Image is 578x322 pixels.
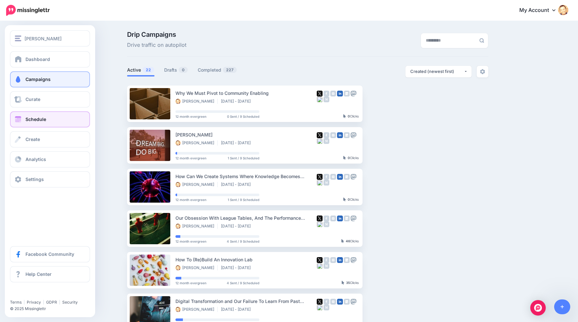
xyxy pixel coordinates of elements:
[221,99,254,104] li: [DATE] - [DATE]
[348,156,350,160] b: 0
[25,76,51,82] span: Campaigns
[351,91,356,96] img: mastodon-grey-square.png
[341,239,359,243] div: Clicks
[175,256,317,263] div: How To (Re)Build An Innovation Lab
[351,257,356,263] img: mastodon-grey-square.png
[530,300,546,316] div: Open Intercom Messenger
[337,174,343,180] img: linkedin-square.png
[480,69,485,74] img: settings-grey.png
[127,66,154,74] a: Active22
[10,151,90,167] a: Analytics
[164,66,188,74] a: Drafts0
[127,31,186,38] span: Drip Campaigns
[317,221,323,227] img: bluesky-square.png
[351,299,356,305] img: mastodon-grey-square.png
[324,299,329,305] img: facebook-grey-square.png
[330,257,336,263] img: instagram-grey-square.png
[175,115,206,118] span: 12 month evergreen
[346,281,350,285] b: 35
[317,91,323,96] img: twitter-square.png
[324,132,329,138] img: facebook-grey-square.png
[317,305,323,310] img: bluesky-square.png
[175,99,218,104] li: [PERSON_NAME]
[405,66,472,77] button: Created (newest first)
[10,131,90,147] a: Create
[175,89,317,97] div: Why We Must Pivot to Community Enabling
[324,263,329,269] img: medium-grey-square.png
[6,5,50,16] img: Missinglettr
[324,216,329,221] img: facebook-grey-square.png
[10,71,90,87] a: Campaigns
[221,265,254,270] li: [DATE] - [DATE]
[25,35,62,42] span: [PERSON_NAME]
[175,156,206,160] span: 12 month evergreen
[10,30,90,46] button: [PERSON_NAME]
[25,271,52,277] span: Help Center
[330,299,336,305] img: instagram-grey-square.png
[175,307,218,312] li: [PERSON_NAME]
[175,265,218,270] li: [PERSON_NAME]
[10,91,90,107] a: Curate
[479,38,484,43] img: search-grey-6.png
[343,114,346,118] img: pointer-grey-darker.png
[10,51,90,67] a: Dashboard
[351,174,356,180] img: mastodon-grey-square.png
[127,41,186,49] span: Drive traffic on autopilot
[175,182,218,187] li: [PERSON_NAME]
[25,156,46,162] span: Analytics
[324,257,329,263] img: facebook-grey-square.png
[223,67,237,73] span: 227
[228,198,259,201] span: 1 Sent / 9 Scheduled
[346,239,350,243] b: 46
[179,67,188,73] span: 0
[343,198,359,202] div: Clicks
[341,239,344,243] img: pointer-grey-darker.png
[337,299,343,305] img: linkedin-square.png
[343,115,359,118] div: Clicks
[198,66,237,74] a: Completed227
[221,140,254,146] li: [DATE] - [DATE]
[10,171,90,187] a: Settings
[344,216,350,221] img: google_business-grey-square.png
[344,132,350,138] img: google_business-grey-square.png
[175,281,206,285] span: 12 month evergreen
[143,67,154,73] span: 22
[317,180,323,186] img: bluesky-square.png
[317,216,323,221] img: twitter-square.png
[410,68,464,75] div: Created (newest first)
[175,198,206,201] span: 12 month evergreen
[62,300,78,305] a: Security
[221,224,254,229] li: [DATE] - [DATE]
[221,307,254,312] li: [DATE] - [DATE]
[175,173,317,180] div: How Can We Create Systems Where Knowledge Becomes Contagious?
[25,56,50,62] span: Dashboard
[330,91,336,96] img: instagram-grey-square.png
[324,138,329,144] img: medium-grey-square.png
[10,111,90,127] a: Schedule
[351,216,356,221] img: mastodon-grey-square.png
[342,281,359,285] div: Clicks
[330,216,336,221] img: instagram-grey-square.png
[43,300,44,305] span: |
[227,115,259,118] span: 0 Sent / 9 Scheduled
[228,156,259,160] span: 1 Sent / 9 Scheduled
[337,216,343,221] img: linkedin-square.png
[351,132,356,138] img: mastodon-grey-square.png
[175,240,206,243] span: 12 month evergreen
[25,251,74,257] span: Facebook Community
[175,214,317,222] div: Our Obsession With League Tables, And The Performance Paradox
[227,281,259,285] span: 4 Sent / 9 Scheduled
[317,96,323,102] img: bluesky-square.png
[330,132,336,138] img: instagram-grey-square.png
[337,132,343,138] img: linkedin-square.png
[175,224,218,229] li: [PERSON_NAME]
[25,96,40,102] span: Curate
[324,305,329,310] img: medium-grey-square.png
[337,91,343,96] img: linkedin-square.png
[221,182,254,187] li: [DATE] - [DATE]
[324,174,329,180] img: facebook-grey-square.png
[10,290,60,297] iframe: Twitter Follow Button
[175,140,218,146] li: [PERSON_NAME]
[175,297,317,305] div: Digital Transformation and Our Failure To Learn From Past Mistakes
[344,174,350,180] img: google_business-grey-square.png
